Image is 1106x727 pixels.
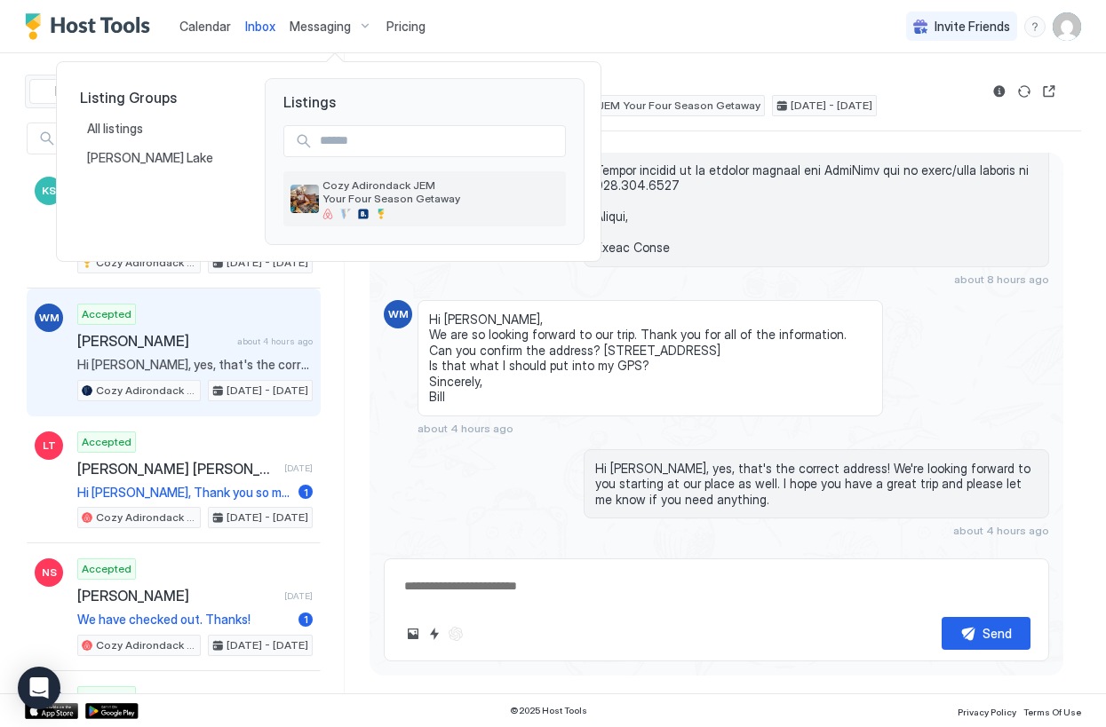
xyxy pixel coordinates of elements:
[87,150,216,166] span: [PERSON_NAME] Lake
[266,79,584,111] span: Listings
[87,121,146,137] span: All listings
[18,667,60,709] div: Open Intercom Messenger
[290,185,319,213] div: listing image
[80,89,236,107] span: Listing Groups
[322,178,559,205] span: Cozy Adirondack JEM Your Four Season Getaway
[313,126,565,156] input: Input Field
